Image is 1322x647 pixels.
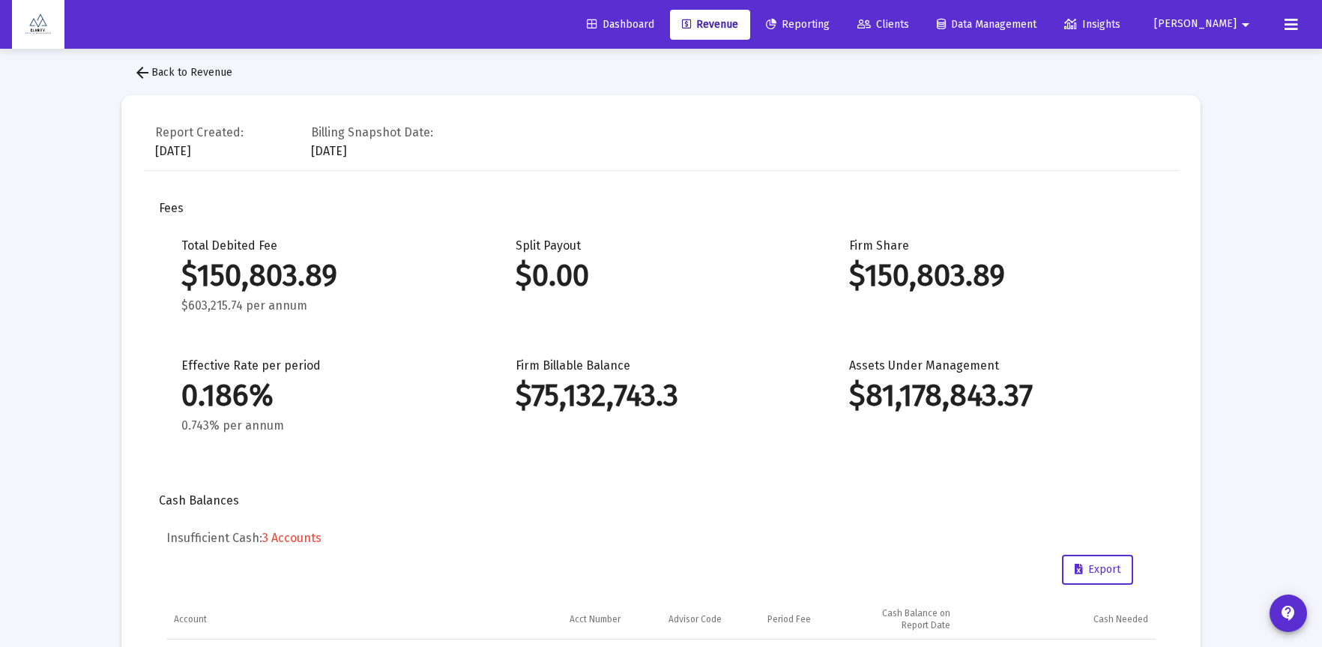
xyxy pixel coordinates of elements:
[859,600,958,640] td: Column Cash Balance on Report Date
[133,66,232,79] span: Back to Revenue
[1075,563,1120,576] span: Export
[668,613,722,625] div: Advisor Code
[174,613,207,625] div: Account
[516,238,805,313] div: Split Payout
[1136,9,1273,39] button: [PERSON_NAME]
[155,121,244,159] div: [DATE]
[866,607,950,631] div: Cash Balance on Report Date
[1237,10,1255,40] mat-icon: arrow_drop_down
[516,268,805,283] div: $0.00
[181,268,471,283] div: $150,803.89
[670,10,750,40] a: Revenue
[1093,613,1148,625] div: Cash Needed
[661,600,760,640] td: Column Advisor Code
[849,388,1138,403] div: $81,178,843.37
[587,18,654,31] span: Dashboard
[849,238,1138,313] div: Firm Share
[121,58,244,88] button: Back to Revenue
[754,10,842,40] a: Reporting
[925,10,1048,40] a: Data Management
[166,531,1156,546] h5: Insufficient Cash:
[516,358,805,433] div: Firm Billable Balance
[575,10,666,40] a: Dashboard
[1052,10,1132,40] a: Insights
[311,125,433,140] div: Billing Snapshot Date:
[516,388,805,403] div: $75,132,743.3
[767,613,811,625] div: Period Fee
[133,64,151,82] mat-icon: arrow_back
[682,18,738,31] span: Revenue
[23,10,53,40] img: Dashboard
[562,600,661,640] td: Column Acct Number
[1279,604,1297,622] mat-icon: contact_support
[570,613,621,625] div: Acct Number
[181,418,471,433] div: 0.743% per annum
[262,531,322,545] span: 3 Accounts
[760,600,859,640] td: Column Period Fee
[937,18,1036,31] span: Data Management
[958,600,1156,640] td: Column Cash Needed
[181,298,471,313] div: $603,215.74 per annum
[311,121,433,159] div: [DATE]
[857,18,909,31] span: Clients
[849,358,1138,433] div: Assets Under Management
[849,268,1138,283] div: $150,803.89
[181,238,471,313] div: Total Debited Fee
[1062,555,1133,585] button: Export
[159,201,1163,216] div: Fees
[155,125,244,140] div: Report Created:
[181,358,471,433] div: Effective Rate per period
[181,388,471,403] div: 0.186%
[845,10,921,40] a: Clients
[1154,18,1237,31] span: [PERSON_NAME]
[166,600,562,640] td: Column Account
[159,493,1163,508] div: Cash Balances
[1064,18,1120,31] span: Insights
[766,18,830,31] span: Reporting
